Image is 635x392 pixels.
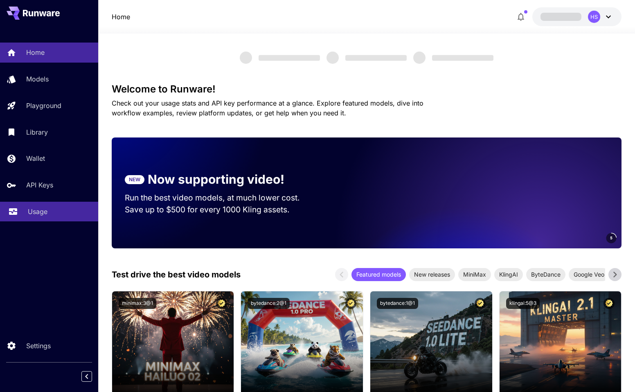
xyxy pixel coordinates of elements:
div: Collapse sidebar [88,369,98,384]
h3: Welcome to Runware! [112,83,621,95]
button: Certified Model – Vetted for best performance and includes a commercial license. [345,298,356,309]
div: ByteDance [526,268,565,281]
div: KlingAI [494,268,523,281]
p: Library [26,127,48,137]
nav: breadcrumb [112,12,130,22]
span: Check out your usage stats and API key performance at a glance. Explore featured models, dive int... [112,99,423,117]
div: MiniMax [458,268,491,281]
span: Featured models [351,270,406,279]
div: Google Veo [569,268,609,281]
div: Featured models [351,268,406,281]
span: KlingAI [494,270,523,279]
p: Save up to $500 for every 1000 Kling assets. [125,204,315,216]
p: Now supporting video! [148,170,284,189]
button: klingai:5@3 [506,298,540,309]
a: Home [112,12,130,22]
p: API Keys [26,180,53,190]
div: HS [588,11,600,23]
p: NEW [129,176,140,183]
button: bytedance:1@1 [377,298,418,309]
button: minimax:3@1 [119,298,156,309]
p: Run the best video models, at much lower cost. [125,192,315,204]
p: Usage [28,207,47,216]
button: bytedance:2@1 [248,298,290,309]
p: Settings [26,341,51,351]
button: Certified Model – Vetted for best performance and includes a commercial license. [603,298,615,309]
p: Models [26,74,49,84]
button: HS [532,7,621,26]
p: Wallet [26,153,45,163]
div: New releases [409,268,455,281]
button: Collapse sidebar [81,371,92,382]
span: Google Veo [569,270,609,279]
span: New releases [409,270,455,279]
span: ByteDance [526,270,565,279]
p: Playground [26,101,61,110]
button: Certified Model – Vetted for best performance and includes a commercial license. [475,298,486,309]
p: Home [26,47,45,57]
p: Test drive the best video models [112,268,241,281]
span: MiniMax [458,270,491,279]
button: Certified Model – Vetted for best performance and includes a commercial license. [216,298,227,309]
span: 5 [610,235,612,241]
